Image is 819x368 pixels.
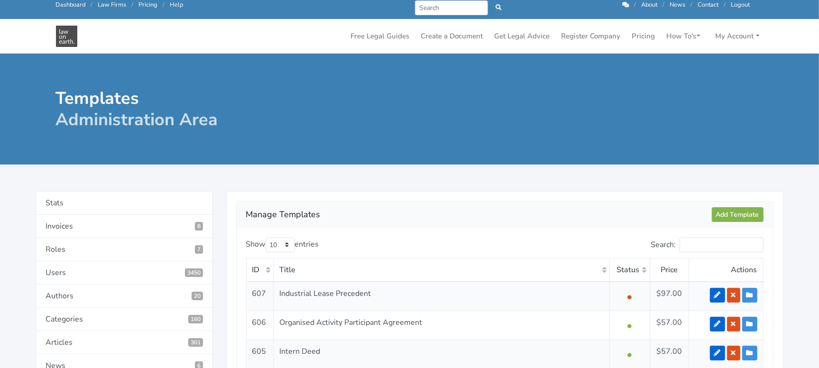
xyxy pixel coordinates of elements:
[610,258,650,282] th: Status: activate to sort column ascending
[195,245,203,254] span: 7
[650,311,689,340] td: $57.00
[724,0,726,9] span: /
[642,0,658,9] a: About
[663,0,665,9] span: /
[698,0,719,9] a: Contact
[36,308,213,331] a: Categories160
[650,258,689,282] th: Price
[417,27,487,46] a: Create a Document
[36,285,213,308] a: Authors20
[626,347,633,362] span: •
[731,0,750,9] a: Logout
[163,0,165,9] span: /
[56,26,77,47] img: Law On Earth
[626,318,633,333] span: •
[273,311,609,340] td: Organised Activity Participant Agreement
[139,0,158,9] a: Pricing
[246,258,273,282] th: ID: activate to sort column ascending
[273,258,609,282] th: Title: activate to sort column ascending
[56,0,86,9] a: Dashboard
[558,27,625,46] a: Register Company
[670,0,686,9] a: News
[98,0,127,9] a: Law Firms
[56,108,218,131] span: Administration Area
[170,0,184,9] a: Help
[36,215,213,238] a: Invoices8
[650,282,689,311] td: $97.00
[188,338,203,347] span: 301
[132,0,134,9] span: /
[415,0,488,15] input: Search
[689,258,763,282] th: Actions
[192,292,203,300] span: 20
[91,0,93,9] span: /
[246,207,712,222] h2: Manage Templates
[712,207,764,222] a: Add Template
[246,311,273,340] td: 606
[626,289,633,304] span: •
[36,238,213,261] a: Roles7
[712,27,764,46] a: My Account
[691,0,693,9] span: /
[246,282,273,311] td: 607
[273,282,609,311] td: Industrial Lease Precedent
[36,261,213,285] a: Users3450
[491,27,554,46] a: Get Legal Advice
[246,238,319,252] label: Show entries
[266,238,295,252] select: Showentries
[56,88,403,130] h1: Templates
[185,268,203,277] span: 3450
[195,222,203,230] span: 8
[651,238,764,252] label: Search:
[680,238,764,252] input: Search:
[188,315,203,323] span: 160
[635,0,636,9] span: /
[36,331,213,354] a: Articles
[36,191,213,215] a: Stats
[347,27,414,46] a: Free Legal Guides
[628,27,659,46] a: Pricing
[663,27,704,46] a: How To's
